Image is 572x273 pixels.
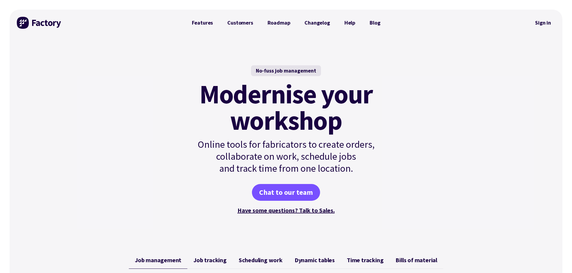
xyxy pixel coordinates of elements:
a: Have some questions? Talk to Sales. [238,206,335,214]
span: Dynamic tables [295,257,335,264]
nav: Secondary Navigation [531,16,555,30]
span: Bills of material [395,257,437,264]
span: Job tracking [193,257,227,264]
a: Changelog [297,17,337,29]
nav: Primary Navigation [185,17,388,29]
p: Online tools for fabricators to create orders, collaborate on work, schedule jobs and track time ... [185,138,388,174]
a: Blog [362,17,387,29]
a: Customers [220,17,260,29]
div: No-fuss job management [251,65,321,76]
a: Help [337,17,362,29]
a: Roadmap [260,17,298,29]
img: Factory [17,17,62,29]
span: Time tracking [347,257,383,264]
mark: Modernise your workshop [199,81,373,134]
a: Sign in [531,16,555,30]
span: Job management [135,257,181,264]
a: Features [185,17,220,29]
span: Scheduling work [239,257,283,264]
a: Chat to our team [252,184,320,201]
